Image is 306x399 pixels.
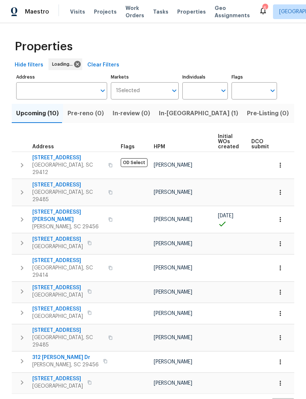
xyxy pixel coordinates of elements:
span: 312 [PERSON_NAME] Dr [32,354,99,361]
span: [STREET_ADDRESS] [32,154,104,162]
span: [PERSON_NAME], SC 29456 [32,361,99,369]
label: Flags [232,75,277,79]
span: Pre-Listing (0) [247,108,289,119]
span: [STREET_ADDRESS] [32,181,104,189]
span: [GEOGRAPHIC_DATA] [32,243,83,250]
button: Clear Filters [84,58,122,72]
span: DCO submitted [251,139,278,149]
span: [STREET_ADDRESS] [32,327,104,334]
label: Markets [111,75,179,79]
span: [GEOGRAPHIC_DATA], SC 29412 [32,162,104,176]
span: [PERSON_NAME] [154,265,192,271]
span: [PERSON_NAME] [154,241,192,246]
button: Open [218,86,229,96]
span: [GEOGRAPHIC_DATA], SC 29414 [32,264,104,279]
span: Clear Filters [87,61,119,70]
span: [PERSON_NAME] [154,163,192,168]
span: [GEOGRAPHIC_DATA], SC 29485 [32,334,104,349]
span: [GEOGRAPHIC_DATA] [32,313,83,320]
span: [GEOGRAPHIC_DATA], SC 29485 [32,189,104,203]
span: Projects [94,8,117,15]
span: [STREET_ADDRESS] [32,375,83,382]
span: [STREET_ADDRESS][PERSON_NAME] [32,208,104,223]
span: [STREET_ADDRESS] [32,257,104,264]
span: In-review (0) [113,108,150,119]
span: Tasks [153,9,168,14]
button: Open [169,86,179,96]
span: Work Orders [125,4,144,19]
span: [PERSON_NAME] [154,190,192,195]
label: Address [16,75,107,79]
span: [PERSON_NAME] [154,335,192,340]
span: Visits [70,8,85,15]
span: [PERSON_NAME] [154,381,192,386]
span: Flags [121,144,135,149]
span: [GEOGRAPHIC_DATA] [32,291,83,299]
span: OD Select [121,158,147,167]
span: [PERSON_NAME] [154,359,192,364]
span: [GEOGRAPHIC_DATA] [32,382,83,390]
span: Upcoming (10) [16,108,59,119]
span: Hide filters [15,61,43,70]
span: HPM [154,144,165,149]
span: [PERSON_NAME] [154,311,192,316]
span: Properties [177,8,206,15]
span: Initial WOs created [218,134,239,149]
span: Maestro [25,8,49,15]
button: Open [98,86,108,96]
span: Address [32,144,54,149]
span: 1 Selected [116,88,140,94]
span: [DATE] [218,213,233,218]
span: Loading... [52,61,76,68]
label: Individuals [182,75,228,79]
div: Loading... [48,58,82,70]
span: Geo Assignments [215,4,250,19]
span: Pre-reno (0) [68,108,104,119]
span: [STREET_ADDRESS] [32,236,83,243]
span: [PERSON_NAME] [154,217,192,222]
span: [PERSON_NAME], SC 29456 [32,223,104,231]
span: [STREET_ADDRESS] [32,305,83,313]
button: Open [267,86,278,96]
span: [STREET_ADDRESS] [32,284,83,291]
span: [PERSON_NAME] [154,290,192,295]
span: Properties [15,43,73,50]
div: 6 [262,4,267,12]
button: Hide filters [12,58,46,72]
span: In-[GEOGRAPHIC_DATA] (1) [159,108,238,119]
